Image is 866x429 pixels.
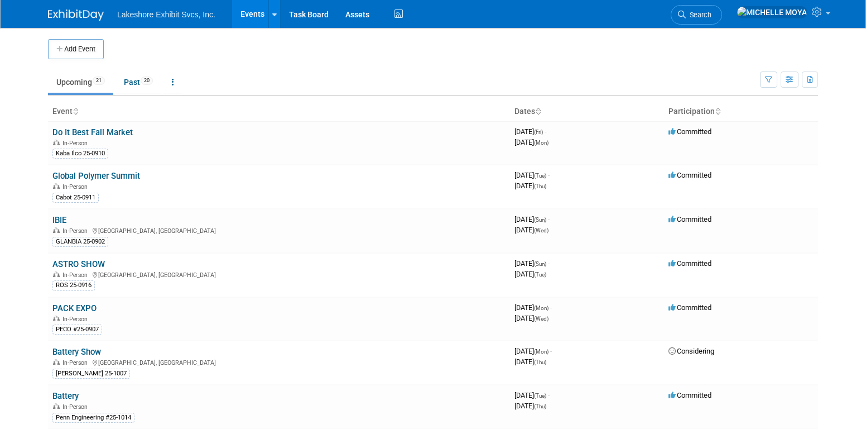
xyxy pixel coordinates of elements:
span: [DATE] [514,357,546,366]
div: Kaba Ilco 25-0910 [52,149,108,159]
span: [DATE] [514,391,550,399]
span: 21 [93,77,105,85]
span: - [548,259,550,268]
span: (Tue) [534,271,546,278]
span: (Thu) [534,183,546,189]
span: In-Person [62,183,91,190]
span: (Mon) [534,349,549,355]
button: Add Event [48,39,104,59]
span: In-Person [62,140,91,147]
a: Sort by Event Name [73,107,78,116]
span: [DATE] [514,270,546,278]
span: In-Person [62,227,91,235]
img: In-Person Event [53,403,60,409]
img: In-Person Event [53,140,60,145]
span: Committed [668,259,711,268]
span: Search [686,11,711,19]
th: Participation [664,102,818,121]
img: In-Person Event [53,359,60,365]
span: - [548,215,550,223]
span: In-Person [62,403,91,411]
div: [GEOGRAPHIC_DATA], [GEOGRAPHIC_DATA] [52,226,506,235]
th: Dates [510,102,664,121]
a: Search [671,5,722,25]
a: Past20 [116,71,161,93]
span: - [548,171,550,179]
span: (Fri) [534,129,543,135]
img: In-Person Event [53,271,60,277]
span: (Thu) [534,359,546,365]
a: Battery Show [52,347,101,357]
span: (Wed) [534,316,549,322]
a: Upcoming21 [48,71,113,93]
div: ROS 25-0916 [52,280,95,290]
span: [DATE] [514,347,552,355]
span: In-Person [62,316,91,323]
span: Considering [668,347,714,355]
a: Sort by Participation Type [715,107,720,116]
span: 20 [141,77,153,85]
span: Committed [668,303,711,312]
span: Committed [668,171,711,179]
div: [PERSON_NAME] 25-1007 [52,369,130,379]
span: (Wed) [534,227,549,233]
span: [DATE] [514,127,546,136]
a: Battery [52,391,79,401]
span: [DATE] [514,171,550,179]
th: Event [48,102,510,121]
a: Sort by Start Date [535,107,541,116]
span: [DATE] [514,402,546,410]
a: PACK EXPO [52,303,97,313]
span: [DATE] [514,182,546,190]
span: (Sun) [534,261,546,267]
span: Committed [668,215,711,223]
span: Committed [668,127,711,136]
span: In-Person [62,271,91,279]
span: (Thu) [534,403,546,409]
span: [DATE] [514,259,550,268]
img: In-Person Event [53,316,60,321]
img: In-Person Event [53,183,60,189]
span: [DATE] [514,138,549,146]
span: - [550,303,552,312]
span: - [545,127,546,136]
span: - [548,391,550,399]
span: (Mon) [534,140,549,146]
img: In-Person Event [53,227,60,233]
span: (Tue) [534,173,546,179]
div: Penn Engineering #25-1014 [52,413,134,423]
div: PECO #25-0907 [52,325,102,335]
span: [DATE] [514,314,549,322]
span: (Mon) [534,305,549,311]
a: ASTRO SHOW [52,259,105,269]
span: (Tue) [534,393,546,399]
div: [GEOGRAPHIC_DATA], [GEOGRAPHIC_DATA] [52,270,506,279]
span: (Sun) [534,217,546,223]
a: Global Polymer Summit [52,171,140,181]
div: GLANBIA 25-0902 [52,237,108,247]
a: IBIE [52,215,66,225]
span: [DATE] [514,215,550,223]
div: [GEOGRAPHIC_DATA], [GEOGRAPHIC_DATA] [52,357,506,366]
span: - [550,347,552,355]
a: Do It Best Fall Market [52,127,133,137]
span: Lakeshore Exhibit Svcs, Inc. [117,10,215,19]
span: [DATE] [514,303,552,312]
span: [DATE] [514,226,549,234]
span: Committed [668,391,711,399]
img: MICHELLE MOYA [737,6,807,18]
img: ExhibitDay [48,9,104,21]
span: In-Person [62,359,91,366]
div: Cabot 25-0911 [52,193,99,203]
